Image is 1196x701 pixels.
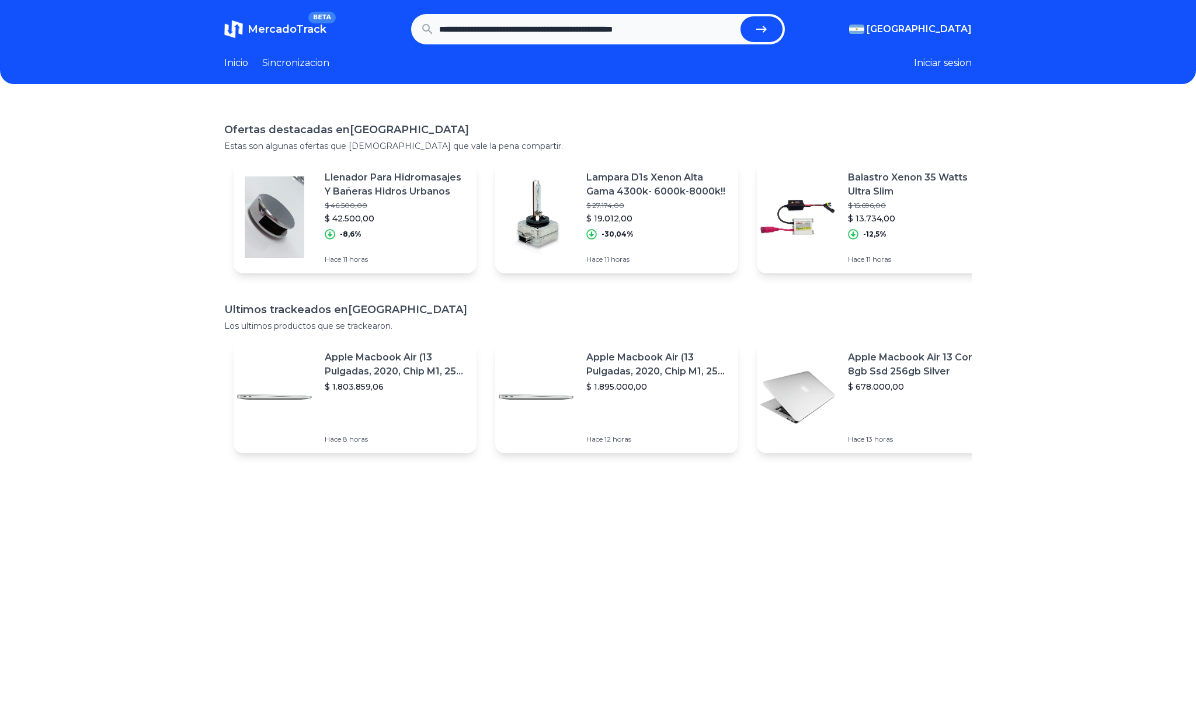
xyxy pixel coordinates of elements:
a: Featured imageApple Macbook Air (13 Pulgadas, 2020, Chip M1, 256 Gb De Ssd, 8 Gb De Ram) - Plata$... [495,341,738,453]
a: Featured imageApple Macbook Air (13 Pulgadas, 2020, Chip M1, 256 Gb De Ssd, 8 Gb De Ram) - Plata$... [234,341,477,453]
img: Featured image [495,356,577,438]
p: Balastro Xenon 35 Watts Ultra Slim [848,171,990,199]
a: Featured imageApple Macbook Air 13 Core I5 8gb Ssd 256gb Silver$ 678.000,00Hace 13 horas [757,341,1000,453]
h1: Ofertas destacadas en [GEOGRAPHIC_DATA] [224,122,972,138]
p: $ 19.012,00 [586,213,729,224]
span: MercadoTrack [248,23,326,36]
img: Featured image [757,176,839,258]
p: Llenador Para Hidromasajes Y Bañeras Hidros Urbanos [325,171,467,199]
button: Iniciar sesion [914,56,972,70]
p: $ 13.734,00 [848,213,990,224]
p: Hace 11 horas [586,255,729,264]
p: Los ultimos productos que se trackearon. [224,320,972,332]
p: Apple Macbook Air (13 Pulgadas, 2020, Chip M1, 256 Gb De Ssd, 8 Gb De Ram) - Plata [586,350,729,379]
a: Featured imageLampara D1s Xenon Alta Gama 4300k- 6000k-8000k!!$ 27.174,00$ 19.012,00-30,04%Hace 1... [495,161,738,273]
button: [GEOGRAPHIC_DATA] [849,22,972,36]
p: $ 1.803.859,06 [325,381,467,393]
span: BETA [308,12,336,23]
a: MercadoTrackBETA [224,20,326,39]
p: $ 678.000,00 [848,381,990,393]
p: Hace 8 horas [325,435,467,444]
p: Apple Macbook Air 13 Core I5 8gb Ssd 256gb Silver [848,350,990,379]
p: $ 46.500,00 [325,201,467,210]
p: $ 15.696,00 [848,201,990,210]
p: $ 42.500,00 [325,213,467,224]
a: Featured imageLlenador Para Hidromasajes Y Bañeras Hidros Urbanos$ 46.500,00$ 42.500,00-8,6%Hace ... [234,161,477,273]
p: Lampara D1s Xenon Alta Gama 4300k- 6000k-8000k!! [586,171,729,199]
p: -30,04% [602,230,634,239]
h1: Ultimos trackeados en [GEOGRAPHIC_DATA] [224,301,972,318]
a: Featured imageBalastro Xenon 35 Watts Ultra Slim$ 15.696,00$ 13.734,00-12,5%Hace 11 horas [757,161,1000,273]
img: Featured image [234,356,315,438]
p: -12,5% [863,230,886,239]
a: Sincronizacion [262,56,329,70]
p: $ 27.174,00 [586,201,729,210]
img: Featured image [757,356,839,438]
p: Hace 13 horas [848,435,990,444]
p: Hace 11 horas [325,255,467,264]
p: Hace 11 horas [848,255,990,264]
img: MercadoTrack [224,20,243,39]
a: Inicio [224,56,248,70]
p: Estas son algunas ofertas que [DEMOGRAPHIC_DATA] que vale la pena compartir. [224,140,972,152]
img: Featured image [234,176,315,258]
img: Argentina [849,25,864,34]
p: -8,6% [340,230,361,239]
p: Apple Macbook Air (13 Pulgadas, 2020, Chip M1, 256 Gb De Ssd, 8 Gb De Ram) - Plata [325,350,467,379]
img: Featured image [495,176,577,258]
p: $ 1.895.000,00 [586,381,729,393]
span: [GEOGRAPHIC_DATA] [867,22,972,36]
p: Hace 12 horas [586,435,729,444]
